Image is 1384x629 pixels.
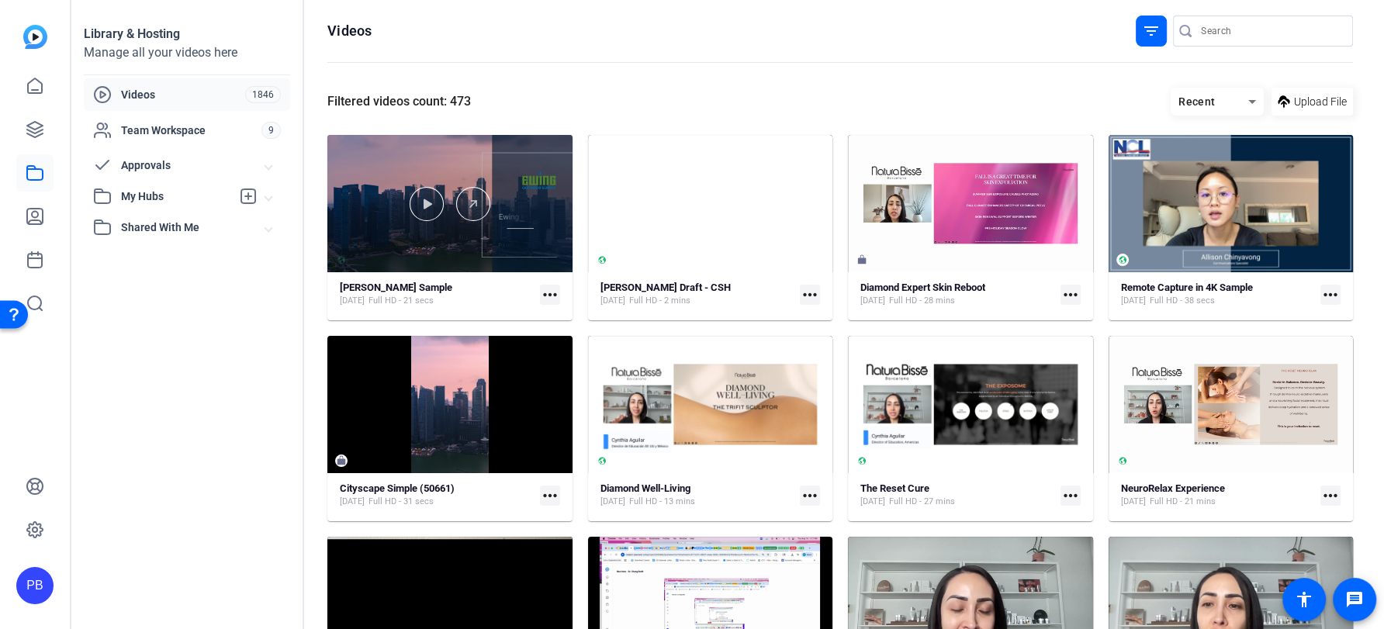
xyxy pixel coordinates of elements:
span: My Hubs [121,188,231,205]
a: [PERSON_NAME] Sample[DATE]Full HD - 21 secs [340,282,534,307]
a: Diamond Expert Skin Reboot[DATE]Full HD - 28 mins [860,282,1054,307]
strong: [PERSON_NAME] Draft - CSH [600,282,731,293]
span: Videos [121,87,245,102]
span: Shared With Me [121,219,265,236]
h1: Videos [327,22,372,40]
a: [PERSON_NAME] Draft - CSH[DATE]Full HD - 2 mins [600,282,794,307]
mat-icon: message [1345,590,1364,609]
strong: Cityscape Simple (50661) [340,482,455,494]
strong: Diamond Expert Skin Reboot [860,282,985,293]
mat-icon: more_horiz [540,285,560,305]
mat-icon: more_horiz [1060,285,1081,305]
mat-expansion-panel-header: My Hubs [84,181,290,212]
span: Full HD - 27 mins [889,496,955,508]
a: Diamond Well-Living[DATE]Full HD - 13 mins [600,482,794,508]
strong: Remote Capture in 4K Sample [1121,282,1253,293]
span: Full HD - 38 secs [1150,295,1215,307]
a: The Reset Cure[DATE]Full HD - 27 mins [860,482,1054,508]
a: Cityscape Simple (50661)[DATE]Full HD - 31 secs [340,482,534,508]
span: Full HD - 21 secs [368,295,434,307]
span: Full HD - 13 mins [629,496,695,508]
span: [DATE] [860,496,885,508]
img: blue-gradient.svg [23,25,47,49]
span: [DATE] [600,295,625,307]
span: Recent [1178,95,1216,108]
span: Upload File [1294,94,1347,110]
span: Full HD - 2 mins [629,295,690,307]
span: 9 [261,122,281,139]
mat-icon: more_horiz [540,486,560,506]
div: Manage all your videos here [84,43,290,62]
span: Full HD - 21 mins [1150,496,1216,508]
span: Team Workspace [121,123,261,138]
span: [DATE] [1121,295,1146,307]
div: Library & Hosting [84,25,290,43]
mat-icon: more_horiz [1060,486,1081,506]
span: Full HD - 28 mins [889,295,955,307]
strong: Diamond Well-Living [600,482,690,494]
strong: [PERSON_NAME] Sample [340,282,452,293]
span: 1846 [245,86,281,103]
a: Remote Capture in 4K Sample[DATE]Full HD - 38 secs [1121,282,1315,307]
span: [DATE] [340,295,365,307]
mat-icon: more_horiz [800,285,820,305]
button: Upload File [1272,88,1353,116]
mat-expansion-panel-header: Approvals [84,150,290,181]
span: [DATE] [600,496,625,508]
strong: NeuroRelax Experience [1121,482,1225,494]
span: Full HD - 31 secs [368,496,434,508]
span: [DATE] [340,496,365,508]
mat-icon: more_horiz [800,486,820,506]
mat-icon: accessibility [1295,590,1313,609]
div: Filtered videos count: 473 [327,92,471,111]
strong: The Reset Cure [860,482,929,494]
div: PB [16,567,54,604]
a: NeuroRelax Experience[DATE]Full HD - 21 mins [1121,482,1315,508]
span: [DATE] [860,295,885,307]
span: [DATE] [1121,496,1146,508]
mat-icon: more_horiz [1320,285,1341,305]
mat-icon: more_horiz [1320,486,1341,506]
span: Approvals [121,157,265,174]
mat-icon: filter_list [1142,22,1161,40]
input: Search [1201,22,1341,40]
mat-expansion-panel-header: Shared With Me [84,212,290,243]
